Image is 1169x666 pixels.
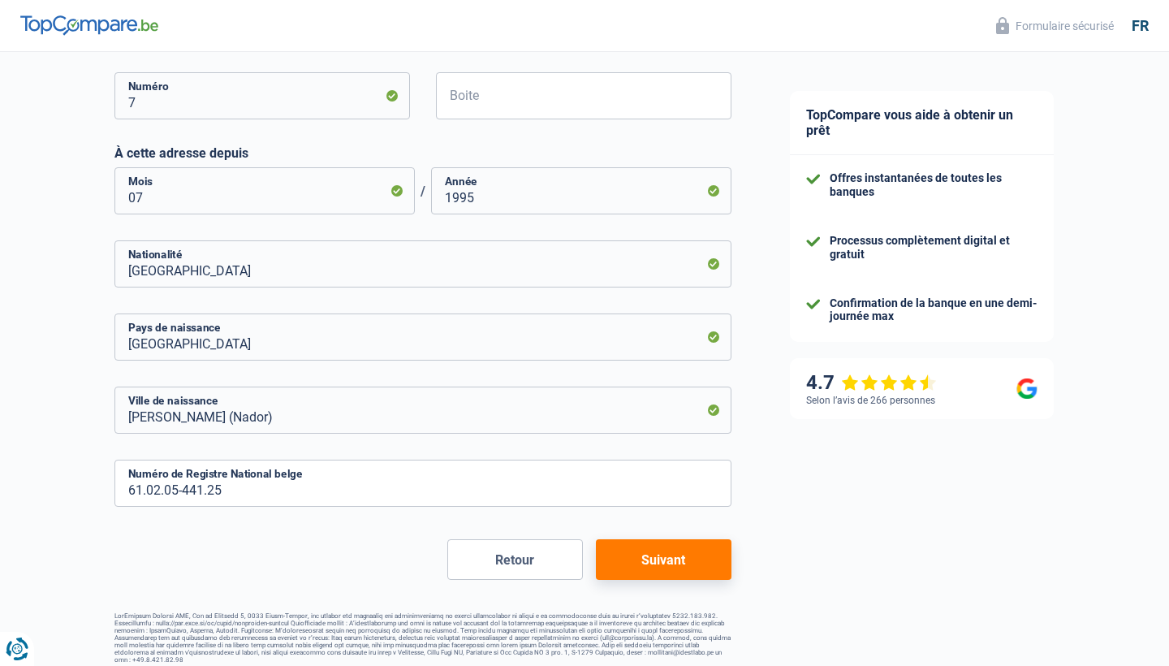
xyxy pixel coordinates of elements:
div: Processus complètement digital et gratuit [830,234,1037,262]
button: Retour [447,539,583,580]
input: Belgique [114,240,731,288]
input: Belgique [114,314,731,361]
button: Suivant [596,539,731,580]
img: TopCompare Logo [20,15,158,35]
input: 12.12.12-123.12 [114,460,731,507]
span: / [415,184,431,199]
div: Offres instantanées de toutes les banques [830,171,1037,199]
input: MM [114,167,415,214]
div: TopCompare vous aide à obtenir un prêt [790,91,1054,155]
input: AAAA [431,167,731,214]
div: fr [1132,17,1149,35]
label: À cette adresse depuis [114,145,731,161]
div: Selon l’avis de 266 personnes [806,395,935,406]
div: Confirmation de la banque en une demi-journée max [830,296,1037,324]
div: 4.7 [806,371,937,395]
footer: LorEmipsum Dolorsi AME, Con ad Elitsedd 5, 0033 Eiusm-Tempor, inc utlabor etd magnaaliq eni admin... [114,612,731,664]
button: Formulaire sécurisé [986,12,1124,39]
